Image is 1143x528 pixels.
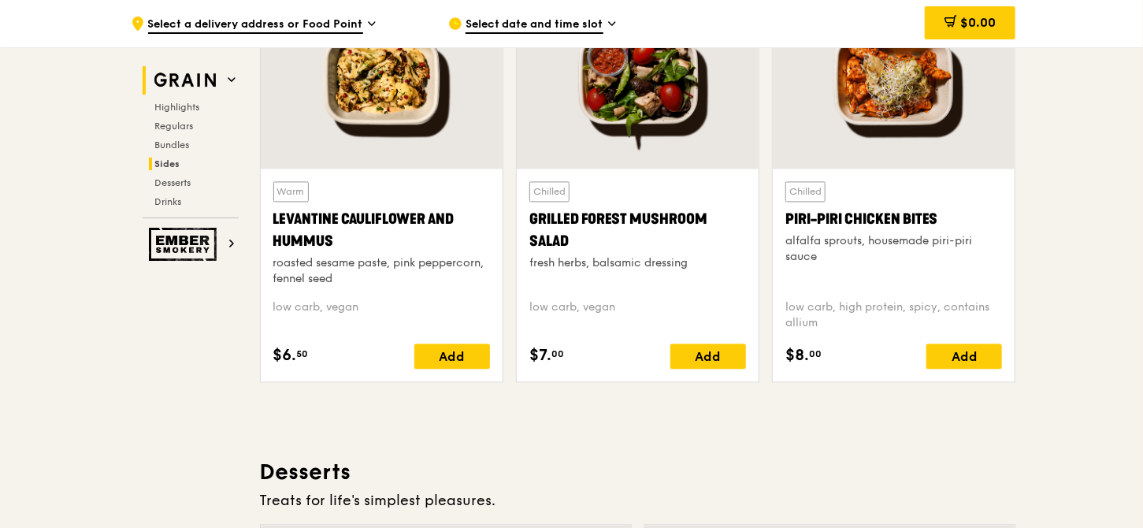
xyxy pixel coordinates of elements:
[529,208,746,252] div: Grilled Forest Mushroom Salad
[551,348,564,360] span: 00
[273,299,490,331] div: low carb, vegan
[149,66,221,95] img: Grain web logo
[926,344,1002,369] div: Add
[960,15,996,30] span: $0.00
[785,181,826,202] div: Chilled
[466,17,603,34] span: Select date and time slot
[260,458,1016,486] h3: Desserts
[670,344,746,369] div: Add
[273,344,297,367] span: $6.
[273,255,490,287] div: roasted sesame paste, pink peppercorn, fennel seed
[148,17,363,34] span: Select a delivery address or Food Point
[785,208,1002,230] div: Piri-piri Chicken Bites
[155,177,191,188] span: Desserts
[260,489,1016,511] div: Treats for life's simplest pleasures.
[155,158,180,169] span: Sides
[529,181,570,202] div: Chilled
[529,255,746,271] div: fresh herbs, balsamic dressing
[155,102,200,113] span: Highlights
[149,228,221,261] img: Ember Smokery web logo
[155,139,190,151] span: Bundles
[785,299,1002,331] div: low carb, high protein, spicy, contains allium
[529,299,746,331] div: low carb, vegan
[809,348,822,360] span: 00
[297,348,309,360] span: 50
[785,344,809,367] span: $8.
[155,121,194,132] span: Regulars
[785,233,1002,265] div: alfalfa sprouts, housemade piri-piri sauce
[529,344,551,367] span: $7.
[155,196,182,207] span: Drinks
[273,181,309,202] div: Warm
[273,208,490,252] div: Levantine Cauliflower and Hummus
[414,344,490,369] div: Add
